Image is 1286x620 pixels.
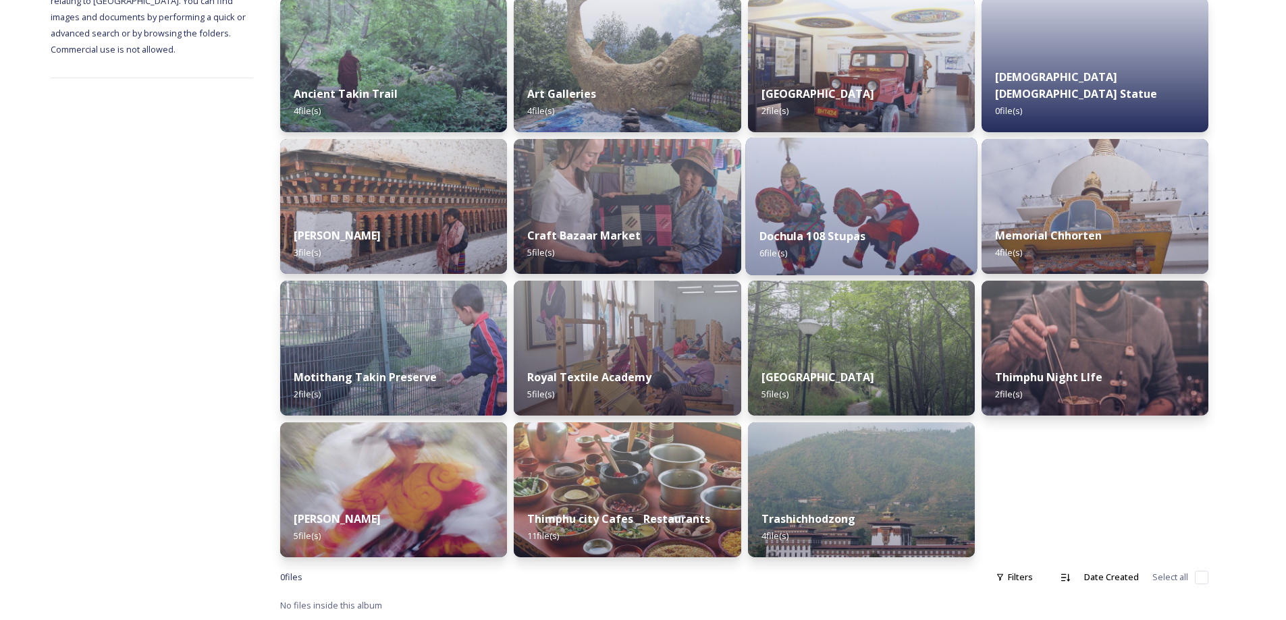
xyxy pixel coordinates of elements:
[527,246,554,258] span: 5 file(s)
[294,388,321,400] span: 2 file(s)
[1077,564,1146,590] div: Date Created
[527,86,596,101] strong: Art Galleries
[761,105,788,117] span: 2 file(s)
[294,246,321,258] span: 3 file(s)
[982,139,1208,274] img: memorial%2520chorten4.jpg
[294,530,321,542] span: 5 file(s)
[280,599,382,611] span: No files inside this album
[745,138,977,275] img: Dochula8.jpg
[995,388,1022,400] span: 2 file(s)
[280,139,507,274] img: changangkha4.jpg
[759,229,865,244] strong: Dochula 108 Stupas
[527,388,554,400] span: 5 file(s)
[527,228,641,243] strong: Craft Bazaar Market
[280,281,507,416] img: Takin2.jpg
[995,105,1022,117] span: 0 file(s)
[748,281,975,416] img: botanicalgarden5.jpg
[995,246,1022,258] span: 4 file(s)
[995,370,1102,385] strong: Thimphu Night LIfe
[294,86,398,101] strong: Ancient Takin Trail
[280,422,507,557] img: Thimphu%2520Tshechu5.jpg
[280,571,302,584] span: 0 file s
[514,139,741,274] img: craftbazaar5.jpg
[761,511,855,526] strong: Trashichhodzong
[761,86,874,101] strong: [GEOGRAPHIC_DATA]
[748,422,975,557] img: tdzong5.jpg
[514,281,741,416] img: rta6.jpg
[294,511,381,526] strong: [PERSON_NAME]
[527,105,554,117] span: 4 file(s)
[527,530,559,542] span: 11 file(s)
[294,228,381,243] strong: [PERSON_NAME]
[995,69,1157,101] strong: [DEMOGRAPHIC_DATA] [DEMOGRAPHIC_DATA] Statue
[761,370,874,385] strong: [GEOGRAPHIC_DATA]
[294,370,437,385] strong: Motithang Takin Preserve
[294,105,321,117] span: 4 file(s)
[989,564,1040,590] div: Filters
[761,388,788,400] span: 5 file(s)
[514,422,741,557] img: Thimphufood1.jpg
[1152,571,1188,584] span: Select all
[527,370,651,385] strong: Royal Textile Academy
[761,530,788,542] span: 4 file(s)
[995,228,1102,243] strong: Memorial Chhorten
[759,247,787,259] span: 6 file(s)
[527,511,710,526] strong: Thimphu city Cafes _ Restaurants
[982,281,1208,416] img: nightlife3.jpg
